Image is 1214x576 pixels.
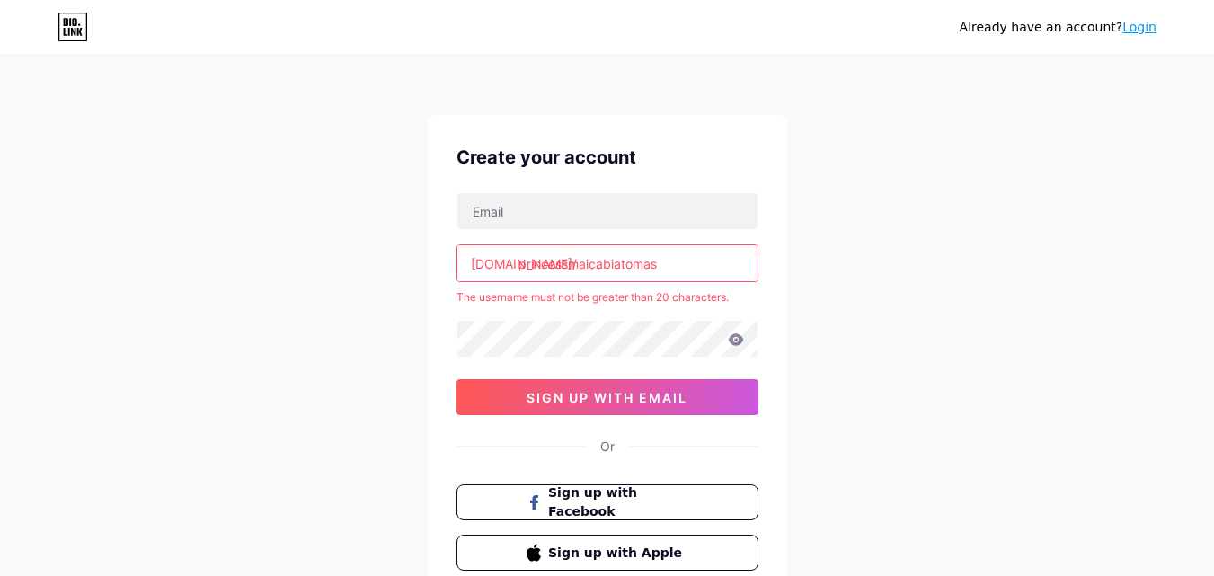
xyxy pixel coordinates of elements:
div: Already have an account? [960,18,1156,37]
div: Create your account [456,144,758,171]
span: Sign up with Facebook [548,483,687,521]
div: [DOMAIN_NAME]/ [471,254,577,273]
div: Or [600,437,615,456]
span: sign up with email [527,390,687,405]
div: The username must not be greater than 20 characters. [456,289,758,306]
button: Sign up with Apple [456,535,758,571]
button: sign up with email [456,379,758,415]
input: username [457,245,758,281]
span: Sign up with Apple [548,544,687,563]
input: Email [457,193,758,229]
a: Login [1122,20,1156,34]
button: Sign up with Facebook [456,484,758,520]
